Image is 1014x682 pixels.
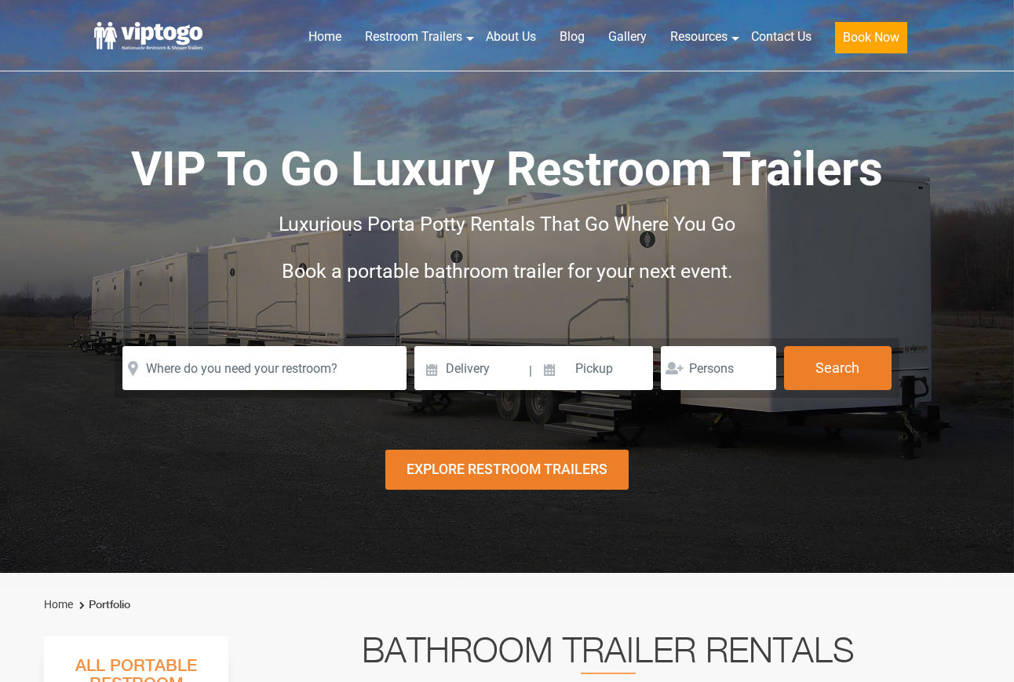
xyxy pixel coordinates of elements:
button: Book Now [835,22,907,53]
a: About Us [474,20,548,54]
button: Search [784,346,892,390]
span: VIP To Go Luxury Restroom Trailers [131,141,883,197]
li: Portfolio [75,596,130,615]
a: Gallery [596,20,658,54]
input: Where do you need your restroom? [122,346,407,390]
input: Pickup [534,346,653,390]
a: Restroom Trailers [353,20,474,54]
a: Blog [548,20,596,54]
h2: Bathroom Trailer Rentals [250,636,967,674]
a: Resources [658,20,739,54]
div: Explore Restroom Trailers [385,450,629,490]
input: Persons [661,346,776,390]
input: Delivery [414,346,527,390]
span: | [529,346,532,396]
a: Book Now [823,20,919,63]
span: Luxurious Porta Potty Rentals That Go Where You Go [279,213,735,235]
a: Home [44,598,73,611]
span: Book a portable bathroom trailer for your next event. [282,260,733,283]
a: Home [297,20,353,54]
a: Contact Us [739,20,823,54]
